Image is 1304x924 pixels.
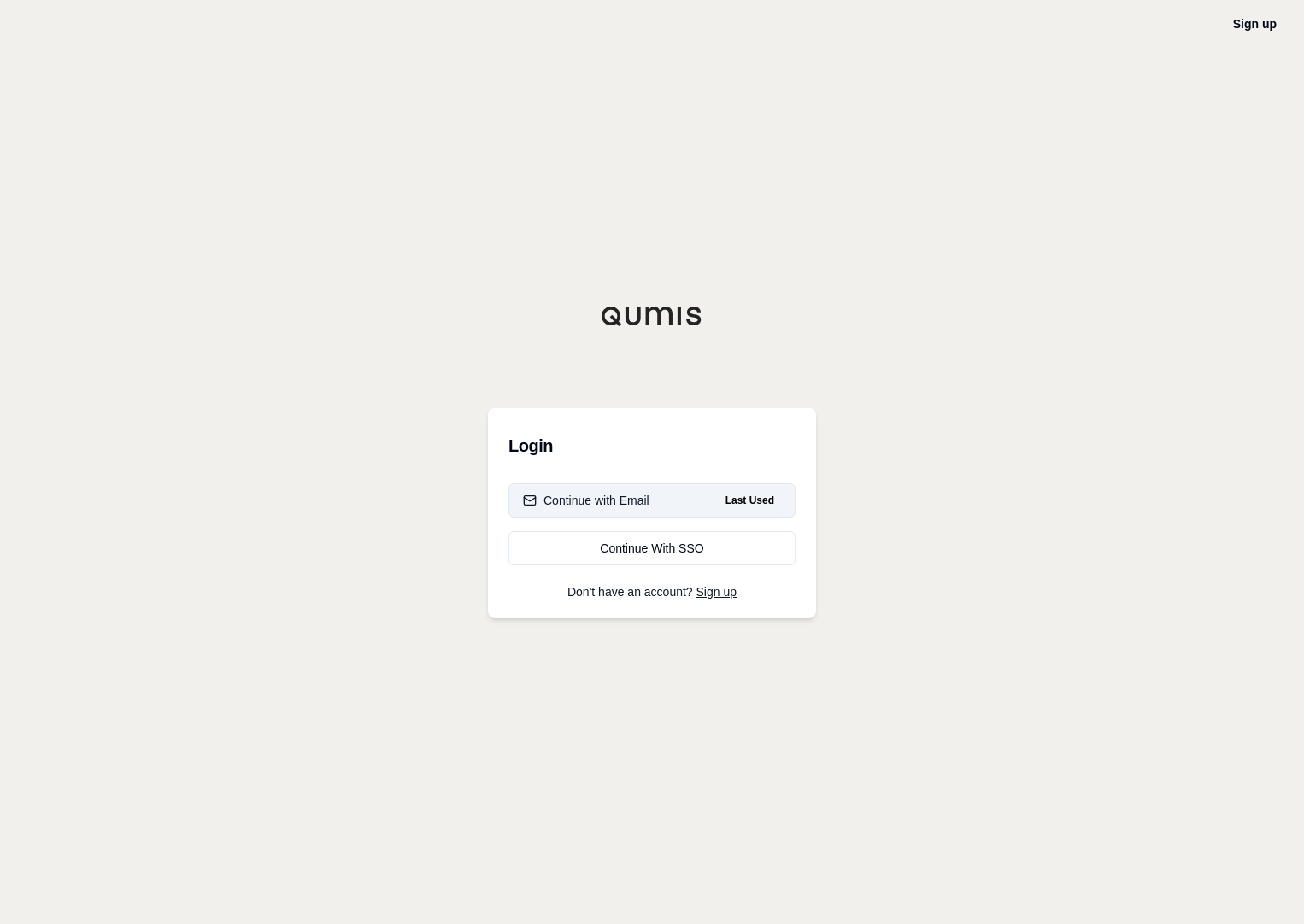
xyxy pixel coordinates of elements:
button: Continue with EmailLast Used [508,483,796,518]
span: Last Used [719,490,781,511]
div: Continue With SSO [523,540,781,557]
a: Sign up [1233,17,1277,31]
div: Continue with Email [523,492,649,509]
a: Continue With SSO [508,531,796,565]
img: Qumis [601,306,703,326]
h3: Login [508,429,796,463]
a: Sign up [696,585,737,599]
p: Don't have an account? [508,586,796,598]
